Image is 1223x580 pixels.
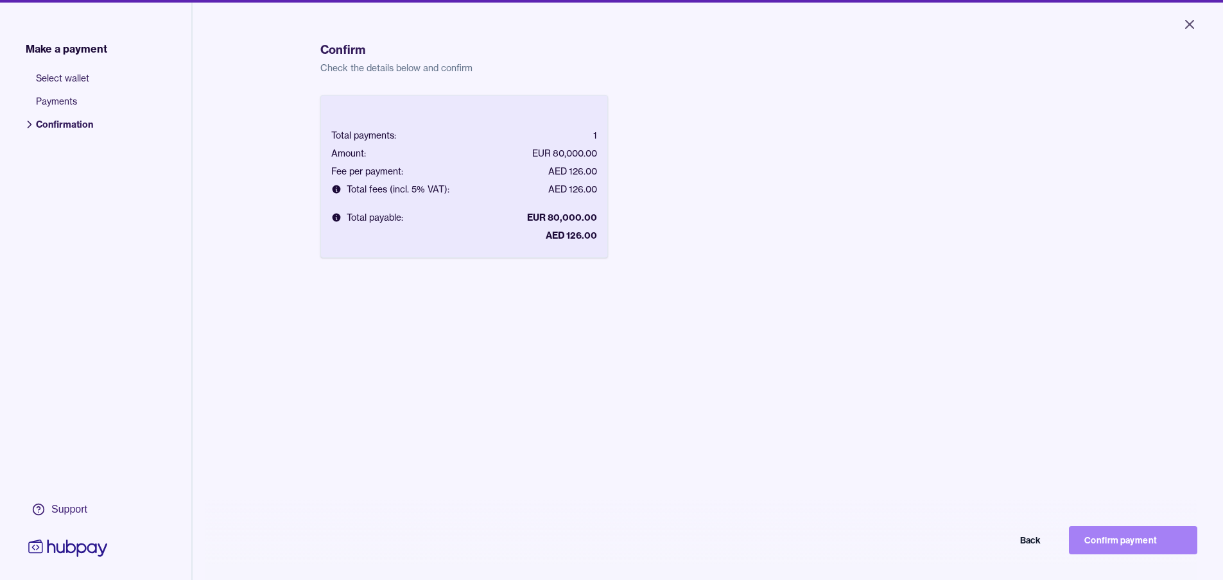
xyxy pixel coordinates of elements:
div: EUR 80,000.00 [527,211,597,224]
span: Confirmation [36,118,93,141]
div: Total payments: [331,129,396,142]
button: Close [1167,10,1213,38]
span: Make a payment [26,41,107,56]
div: AED 126.00 [548,183,597,196]
p: Check the details below and confirm [320,62,1095,74]
div: Total payable: [331,211,403,224]
span: Payments [36,95,93,118]
h1: Confirm [320,41,1095,59]
div: Support [51,502,87,516]
a: Support [26,496,110,523]
button: Back [928,526,1056,554]
div: Fee per payment: [331,165,403,178]
div: 1 [593,129,597,142]
span: Select wallet [36,72,93,95]
div: Total fees (incl. 5% VAT): [331,183,449,196]
button: Confirm payment [1069,526,1197,554]
div: AED 126.00 [546,229,597,242]
div: EUR 80,000.00 [532,147,597,160]
div: Amount: [331,147,366,160]
div: AED 126.00 [548,165,597,178]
